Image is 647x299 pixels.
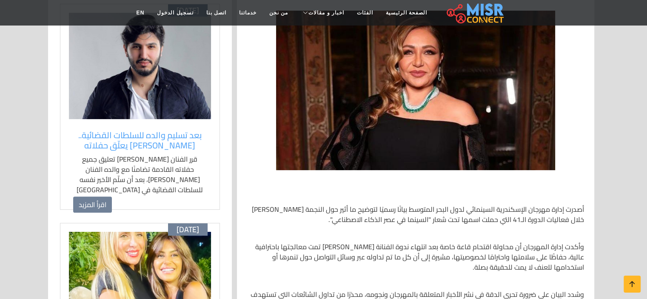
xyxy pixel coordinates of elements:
a: اخبار و مقالات [294,5,351,21]
span: اخبار و مقالات [308,9,344,17]
p: وأكدت إدارة المهرجان أن محاولة اقتحام قاعة خاصة بعد انتهاء ندوة الفنانة [PERSON_NAME] تمت معالجته... [247,242,584,272]
a: تسجيل الدخول [151,5,200,21]
img: main.misr_connect [447,2,504,23]
img: محمد فضل شاكر يعلن تعليق حفلاته بعد تسليم والده فضل شاكر نفسه للسلطات القضائية [69,13,211,119]
a: الفئات [351,5,379,21]
a: بعد تسليم والده للسلطات القضائية.. [PERSON_NAME] يعلّق حفلاته [73,130,207,151]
a: اقرأ المزيد [73,196,112,213]
span: [DATE] [177,225,199,234]
img: ليلى علوي خلال مشاركتها في مهرجان الإسكندرية السينمائي بدورته الـ41 [276,11,555,170]
a: من نحن [263,5,294,21]
a: EN [130,5,151,21]
a: خدماتنا [233,5,263,21]
a: اتصل بنا [200,5,233,21]
p: قرر الفنان [PERSON_NAME] تعليق جميع حفلاته القادمة تضامنًا مع والده الفنان [PERSON_NAME]، بعد أن ... [73,154,207,215]
p: أصدرت إدارة مهرجان الإسكندرية السينمائي لدول البحر المتوسط بيانًا رسميًا لتوضيح ما أثير حول النجم... [247,204,584,225]
a: الصفحة الرئيسية [379,5,433,21]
